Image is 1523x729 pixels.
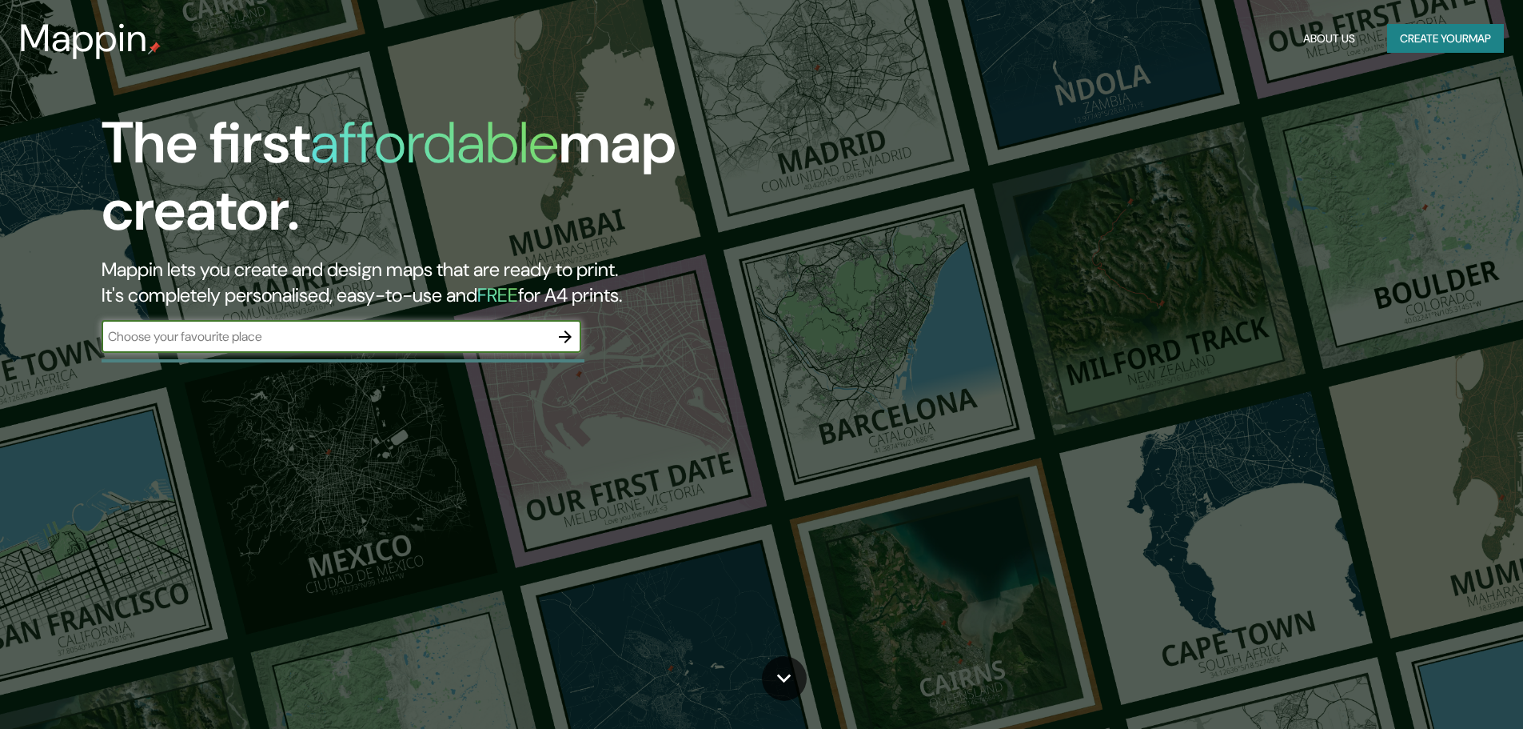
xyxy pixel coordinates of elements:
[102,257,863,308] h2: Mappin lets you create and design maps that are ready to print. It's completely personalised, eas...
[1387,24,1504,54] button: Create yourmap
[19,16,148,61] h3: Mappin
[148,42,161,54] img: mappin-pin
[477,282,518,307] h5: FREE
[102,110,863,257] h1: The first map creator.
[310,106,559,180] h1: affordable
[1297,24,1362,54] button: About Us
[102,327,549,346] input: Choose your favourite place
